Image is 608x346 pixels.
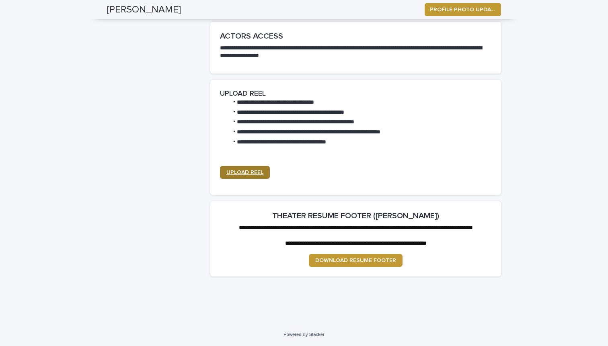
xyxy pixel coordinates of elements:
[107,4,181,16] h2: [PERSON_NAME]
[220,31,491,41] h2: ACTORS ACCESS
[430,6,496,14] span: PROFILE PHOTO UPDATE
[309,254,403,267] a: DOWNLOAD RESUME FOOTER
[220,166,270,179] a: UPLOAD REEL
[283,332,324,337] a: Powered By Stacker
[226,170,263,175] span: UPLOAD REEL
[315,258,396,263] span: DOWNLOAD RESUME FOOTER
[220,90,266,98] h2: UPLOAD REEL
[425,3,501,16] button: PROFILE PHOTO UPDATE
[272,211,439,221] h2: THEATER RESUME FOOTER ([PERSON_NAME])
